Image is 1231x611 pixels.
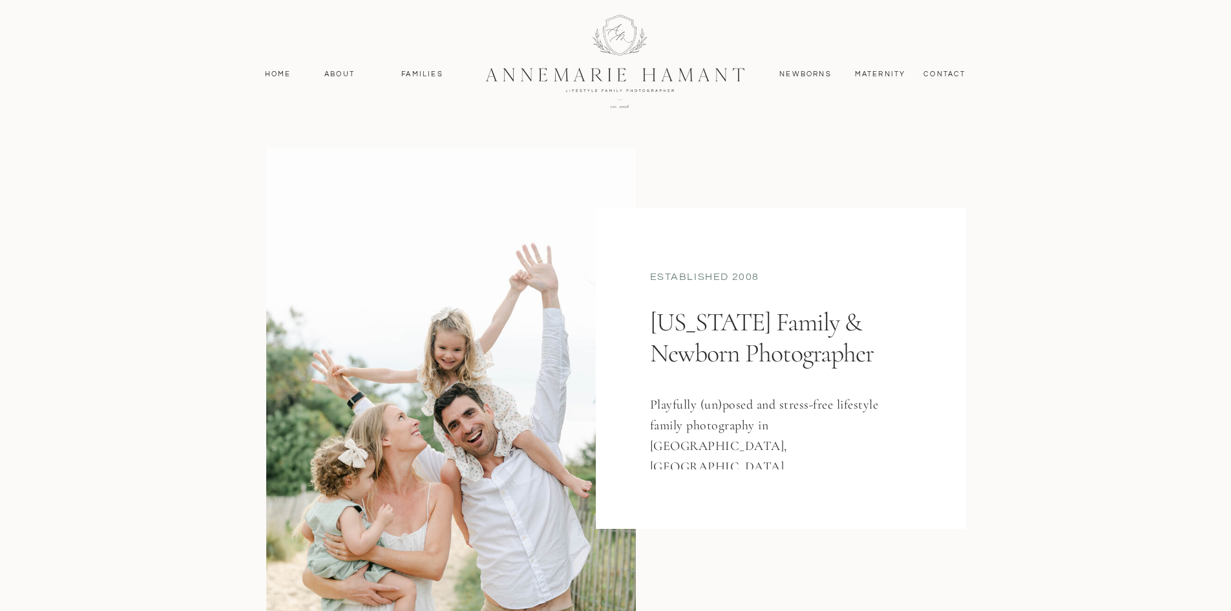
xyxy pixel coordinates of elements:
[855,69,905,80] a: MAternity
[775,69,837,80] a: Newborns
[650,270,912,287] div: established 2008
[650,306,906,418] h1: [US_STATE] Family & Newborn Photographer
[321,69,359,80] a: About
[917,69,973,80] a: contact
[259,69,297,80] a: Home
[650,394,894,469] h3: Playfully (un)posed and stress-free lifestyle family photography in [GEOGRAPHIC_DATA], [GEOGRAPHI...
[394,69,452,80] a: Families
